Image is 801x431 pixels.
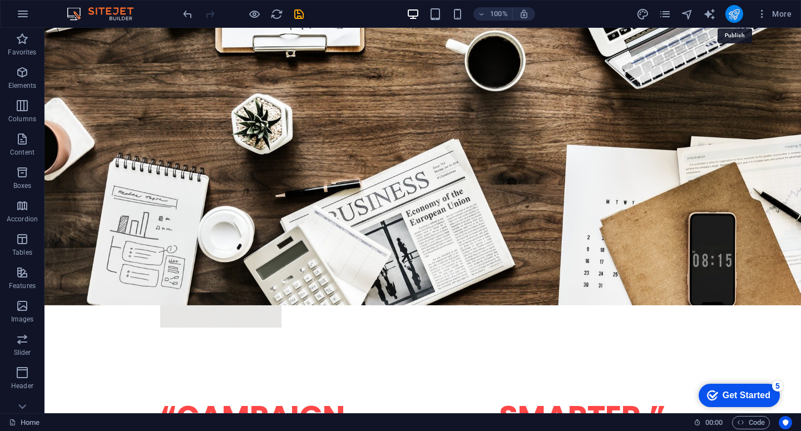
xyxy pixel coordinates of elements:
i: On resize automatically adjust zoom level to fit chosen device. [519,9,529,19]
p: Header [11,382,33,390]
button: text_generator [703,7,716,21]
i: AI Writer [703,8,716,21]
button: pages [659,7,672,21]
button: design [636,7,650,21]
div: 5 [82,2,93,13]
img: Editor Logo [64,7,147,21]
p: Favorites [8,48,36,57]
i: Save (Ctrl+S) [293,8,305,21]
button: Click here to leave preview mode and continue editing [248,7,261,21]
button: More [752,5,796,23]
p: Content [10,148,34,157]
button: Usercentrics [779,416,792,429]
button: 100% [473,7,513,21]
button: Code [732,416,770,429]
i: Pages (Ctrl+Alt+S) [659,8,671,21]
a: Click to cancel selection. Double-click to open Pages [9,416,39,429]
p: Images [11,315,34,324]
button: undo [181,7,194,21]
button: save [292,7,305,21]
p: Columns [8,115,36,123]
p: Slider [14,348,31,357]
span: 00 00 [705,416,723,429]
button: reload [270,7,283,21]
i: Design (Ctrl+Alt+Y) [636,8,649,21]
div: Get Started [33,12,81,22]
button: publish [725,5,743,23]
i: Navigator [681,8,694,21]
p: Accordion [7,215,38,224]
p: Tables [12,248,32,257]
i: Undo: Change text (Ctrl+Z) [181,8,194,21]
div: Get Started 5 items remaining, 0% complete [9,6,90,29]
p: Elements [8,81,37,90]
p: Features [9,281,36,290]
span: : [713,418,715,427]
span: More [756,8,792,19]
button: navigator [681,7,694,21]
h6: 100% [490,7,508,21]
span: Code [737,416,765,429]
i: Reload page [270,8,283,21]
p: Boxes [13,181,32,190]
